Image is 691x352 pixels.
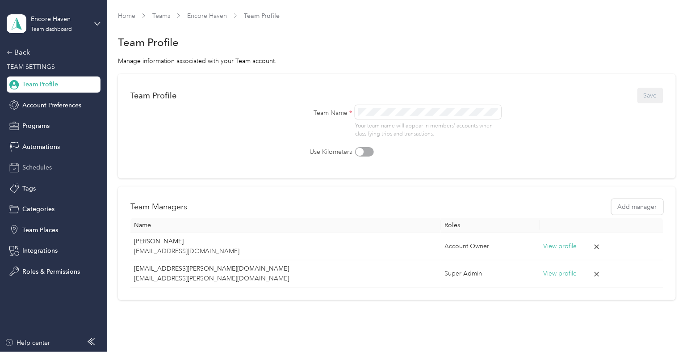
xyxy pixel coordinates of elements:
[22,163,52,172] span: Schedules
[22,121,50,131] span: Programs
[272,108,352,118] label: Team Name
[441,218,540,233] th: Roles
[134,274,437,284] p: [EMAIL_ADDRESS][PERSON_NAME][DOMAIN_NAME]
[544,242,577,251] button: View profile
[134,237,437,246] p: [PERSON_NAME]
[130,201,187,213] h2: Team Managers
[355,122,501,138] p: Your team name will appear in members’ accounts when classifying trips and transactions.
[118,56,675,66] div: Manage information associated with your Team account.
[22,225,58,235] span: Team Places
[118,12,135,20] a: Home
[31,14,87,24] div: Encore Haven
[130,91,176,100] div: Team Profile
[22,80,58,89] span: Team Profile
[152,12,170,20] a: Teams
[22,142,60,152] span: Automations
[130,218,441,233] th: Name
[244,11,280,21] span: Team Profile
[187,12,227,20] a: Encore Haven
[5,338,50,348] button: Help center
[544,269,577,279] button: View profile
[118,38,179,47] h1: Team Profile
[22,101,81,110] span: Account Preferences
[7,47,96,58] div: Back
[22,267,80,276] span: Roles & Permissions
[134,264,437,274] p: [EMAIL_ADDRESS][PERSON_NAME][DOMAIN_NAME]
[22,184,36,193] span: Tags
[272,147,352,157] label: Use Kilometers
[7,63,55,71] span: TEAM SETTINGS
[641,302,691,352] iframe: Everlance-gr Chat Button Frame
[31,27,72,32] div: Team dashboard
[611,199,663,215] button: Add manager
[444,242,536,251] div: Account Owner
[22,246,58,255] span: Integrations
[22,204,54,214] span: Categories
[134,246,437,256] p: [EMAIL_ADDRESS][DOMAIN_NAME]
[444,269,536,279] div: Super Admin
